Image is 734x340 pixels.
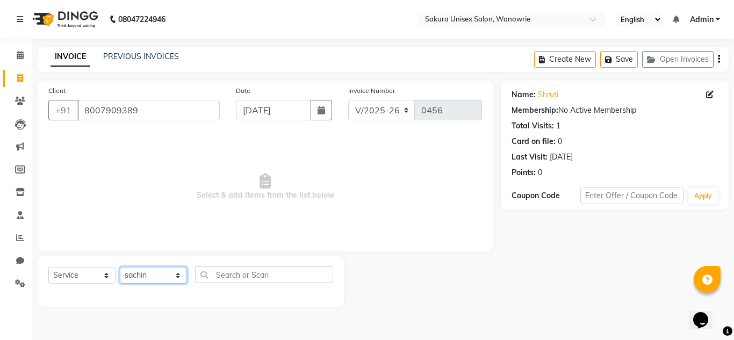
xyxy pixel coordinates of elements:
[512,190,580,201] div: Coupon Code
[77,100,220,120] input: Search by Name/Mobile/Email/Code
[550,151,573,163] div: [DATE]
[48,86,66,96] label: Client
[512,89,536,100] div: Name:
[642,51,714,68] button: Open Invoices
[51,47,90,67] a: INVOICE
[512,120,554,132] div: Total Visits:
[48,133,482,241] span: Select & add items from the list below
[688,188,718,204] button: Apply
[512,167,536,178] div: Points:
[689,297,723,329] iframe: chat widget
[690,14,714,25] span: Admin
[512,151,548,163] div: Last Visit:
[512,105,558,116] div: Membership:
[118,4,165,34] b: 08047224946
[538,167,542,178] div: 0
[348,86,395,96] label: Invoice Number
[236,86,250,96] label: Date
[538,89,558,100] a: Shruti
[48,100,78,120] button: +91
[558,136,562,147] div: 0
[103,52,179,61] a: PREVIOUS INVOICES
[27,4,101,34] img: logo
[600,51,638,68] button: Save
[512,136,556,147] div: Card on file:
[195,266,333,283] input: Search or Scan
[556,120,560,132] div: 1
[512,105,718,116] div: No Active Membership
[580,187,683,204] input: Enter Offer / Coupon Code
[534,51,596,68] button: Create New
